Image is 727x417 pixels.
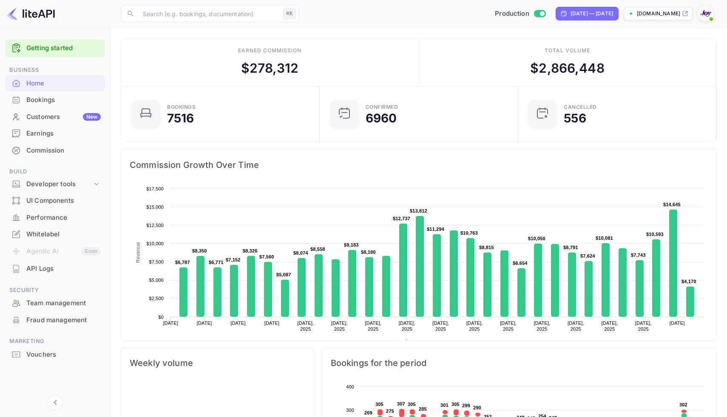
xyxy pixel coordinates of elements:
text: 290 [473,405,481,410]
div: Fraud management [5,312,105,329]
text: 305 [452,402,460,407]
a: CustomersNew [5,109,105,125]
text: $5,000 [149,278,164,283]
text: $10,763 [460,230,478,235]
text: 285 [419,406,427,411]
div: Click to change the date range period [556,7,619,20]
text: $5,087 [276,272,291,277]
text: $8,815 [479,245,494,250]
a: Team management [5,295,105,311]
div: Getting started [5,40,105,57]
div: New [83,113,101,121]
text: 305 [408,402,416,407]
div: Commission [26,146,101,156]
text: [DATE], 2025 [331,321,348,332]
text: $15,000 [146,204,164,210]
a: Earnings [5,125,105,141]
text: $10,081 [596,235,613,241]
a: Vouchers [5,346,105,362]
text: $0 [158,315,164,320]
text: [DATE], 2025 [635,321,652,332]
div: ⌘K [283,8,296,19]
div: Earned commission [238,47,301,54]
text: $9,183 [344,242,359,247]
span: Bookings for the period [331,356,708,370]
div: Commission [5,142,105,159]
text: $11,294 [427,227,445,232]
div: 6960 [366,112,397,124]
div: Home [26,79,101,88]
text: $7,152 [226,257,241,262]
text: [DATE] [197,321,212,326]
text: Revenue [135,242,141,263]
text: $10,050 [528,236,545,241]
div: Vouchers [26,350,101,360]
text: $12,500 [146,223,164,228]
text: 299 [462,403,470,408]
a: Performance [5,210,105,225]
text: $6,787 [175,260,190,265]
div: Bookings [167,105,196,110]
div: Team management [26,298,101,308]
div: Developer tools [26,179,92,189]
a: Getting started [26,43,101,53]
div: Developer tools [5,177,105,192]
a: Home [5,75,105,91]
text: $17,500 [146,186,164,191]
div: Home [5,75,105,92]
p: [DOMAIN_NAME] [637,10,680,17]
text: [DATE] [230,321,246,326]
text: [DATE], 2025 [432,321,449,332]
text: $8,074 [293,250,308,255]
text: 300 [346,408,354,413]
text: $8,791 [563,245,578,250]
span: Security [5,286,105,295]
text: $8,180 [361,250,376,255]
text: $2,500 [149,296,164,301]
img: With Joy [699,7,713,20]
text: 302 [679,402,687,407]
text: $7,500 [149,259,164,264]
span: Weekly volume [130,356,306,370]
text: 301 [440,403,449,408]
text: $12,737 [393,216,410,221]
div: Earnings [26,129,101,139]
a: Whitelabel [5,226,105,242]
text: $6,771 [209,260,224,265]
text: $8,558 [310,247,325,252]
text: [DATE], 2025 [534,321,551,332]
text: $8,350 [192,248,207,253]
div: API Logs [5,261,105,277]
text: 269 [364,410,372,415]
div: Vouchers [5,346,105,363]
a: API Logs [5,261,105,276]
text: $10,593 [646,232,664,237]
div: Whitelabel [26,230,101,239]
span: Build [5,167,105,176]
text: 400 [346,384,354,389]
div: Earnings [5,125,105,142]
div: Fraud management [26,315,101,325]
div: $ 278,312 [241,59,298,78]
text: [DATE], 2025 [466,321,483,332]
text: $7,624 [580,253,595,258]
button: Collapse navigation [48,395,63,410]
img: LiteAPI logo [7,7,55,20]
text: $13,812 [410,208,427,213]
div: [DATE] — [DATE] [571,10,613,17]
div: Whitelabel [5,226,105,243]
text: [DATE], 2025 [601,321,618,332]
div: Bookings [26,95,101,105]
text: [DATE], 2025 [399,321,415,332]
span: Production [495,9,529,19]
text: [DATE], 2025 [500,321,517,332]
text: [DATE], 2025 [365,321,381,332]
div: API Logs [26,264,101,274]
a: Fraud management [5,312,105,328]
text: $14,645 [663,202,681,207]
span: Marketing [5,337,105,346]
div: UI Components [5,193,105,209]
a: Bookings [5,92,105,108]
text: $8,326 [243,248,258,253]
